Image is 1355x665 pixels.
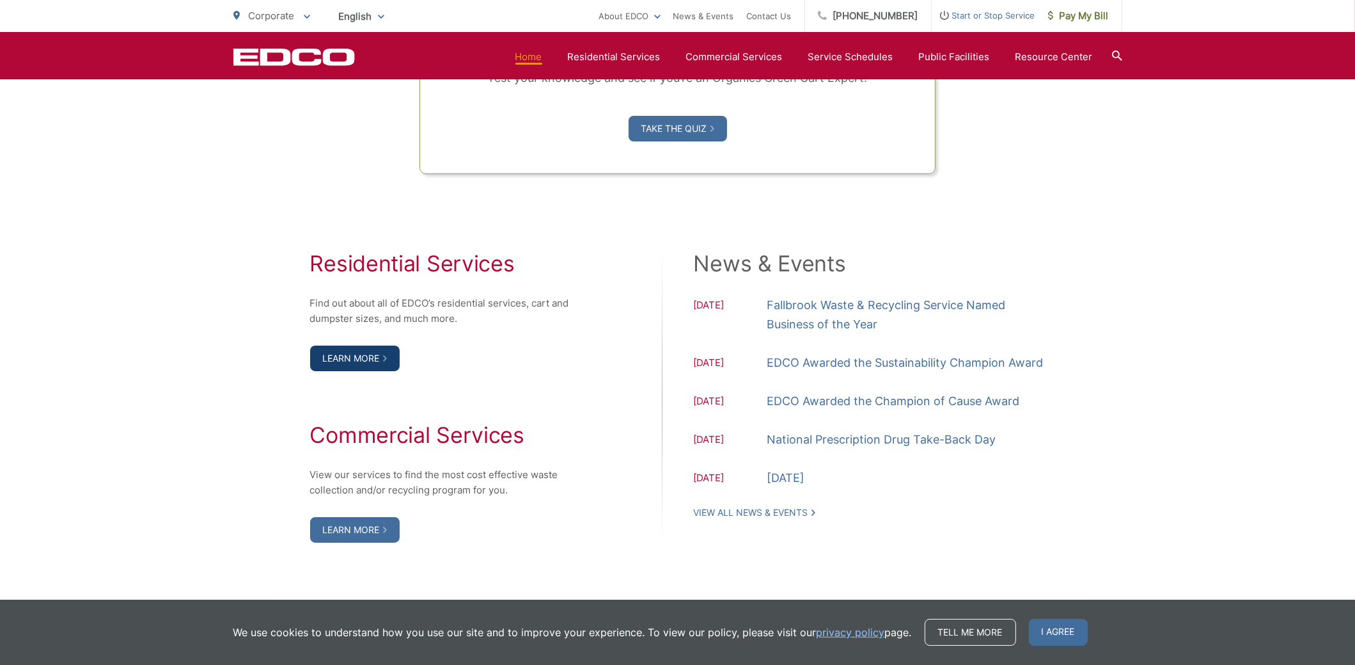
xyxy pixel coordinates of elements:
[767,353,1044,373] a: EDCO Awarded the Sustainability Champion Award
[767,430,996,449] a: National Prescription Drug Take-Back Day
[817,625,885,640] a: privacy policy
[767,392,1020,411] a: EDCO Awarded the Champion of Cause Award
[233,625,912,640] p: We use cookies to understand how you use our site and to improve your experience. To view our pol...
[694,507,815,518] a: View All News & Events
[925,619,1016,646] a: Tell me more
[694,298,767,334] span: [DATE]
[310,422,585,448] h2: Commercial Services
[747,8,792,24] a: Contact Us
[808,49,893,65] a: Service Schedules
[599,8,661,24] a: About EDCO
[694,432,767,449] span: [DATE]
[249,10,295,22] span: Corporate
[310,251,585,276] h2: Residential Services
[1029,619,1088,646] span: I agree
[310,346,400,371] a: Learn More
[919,49,990,65] a: Public Facilities
[310,296,585,326] p: Find out about all of EDCO’s residential services, cart and dumpster sizes, and much more.
[694,470,767,488] span: [DATE]
[233,48,355,66] a: EDCD logo. Return to the homepage.
[310,517,400,543] a: Learn More
[694,355,767,373] span: [DATE]
[329,5,394,28] span: English
[629,116,727,141] a: Take the Quiz
[1015,49,1093,65] a: Resource Center
[686,49,783,65] a: Commercial Services
[767,296,1046,334] a: Fallbrook Waste & Recycling Service Named Business of the Year
[694,251,1046,276] h2: News & Events
[673,8,734,24] a: News & Events
[515,49,542,65] a: Home
[694,394,767,411] span: [DATE]
[1048,8,1109,24] span: Pay My Bill
[767,469,805,488] a: [DATE]
[568,49,661,65] a: Residential Services
[310,467,585,498] p: View our services to find the most cost effective waste collection and/or recycling program for you.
